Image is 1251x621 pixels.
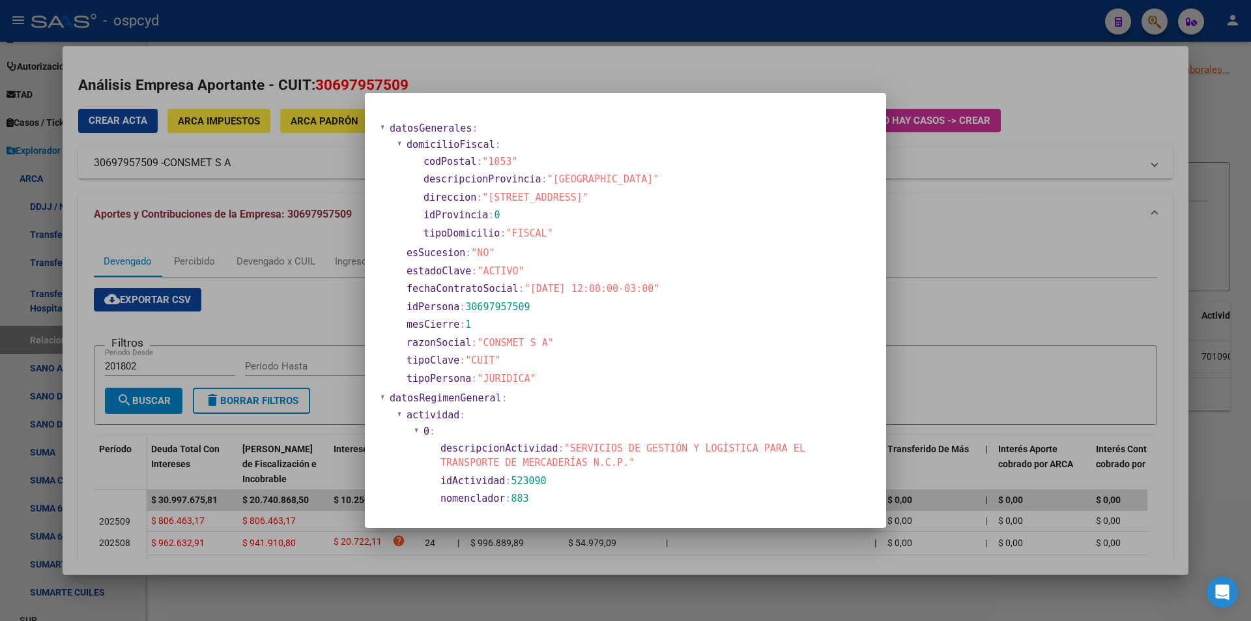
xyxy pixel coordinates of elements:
[471,247,495,259] span: "NO"
[476,156,482,167] span: :
[505,475,511,487] span: :
[407,409,459,421] span: actividad
[440,442,558,454] span: descripcionActividad
[440,475,505,487] span: idActividad
[495,139,500,151] span: :
[424,156,476,167] span: codPostal
[424,426,429,437] span: 0
[519,283,525,295] span: :
[407,265,471,277] span: estadoClave
[471,373,477,384] span: :
[424,192,476,203] span: direccion
[465,319,471,330] span: 1
[424,173,541,185] span: descripcionProvincia
[477,337,553,349] span: "CONSMET S A"
[1207,577,1238,608] div: Open Intercom Messenger
[470,511,476,523] span: :
[407,139,495,151] span: domicilioFiscal
[511,493,528,504] span: 883
[459,354,465,366] span: :
[407,354,459,366] span: tipoClave
[477,373,536,384] span: "JURIDICA"
[558,442,564,454] span: :
[547,173,659,185] span: "[GEOGRAPHIC_DATA]"
[511,475,546,487] span: 523090
[488,209,494,221] span: :
[459,319,465,330] span: :
[482,192,588,203] span: "[STREET_ADDRESS]"
[500,227,506,239] span: :
[482,156,517,167] span: "1053"
[471,265,477,277] span: :
[476,192,482,203] span: :
[459,409,465,421] span: :
[502,392,508,404] span: :
[440,511,470,523] span: orden
[494,209,500,221] span: 0
[465,354,500,366] span: "CUIT"
[477,265,524,277] span: "ACTIVO"
[525,283,660,295] span: "[DATE] 12:00:00-03:00"
[459,301,465,313] span: :
[541,173,547,185] span: :
[476,511,482,523] span: 2
[429,426,435,437] span: :
[407,301,459,313] span: idPersona
[407,337,471,349] span: razonSocial
[465,247,471,259] span: :
[424,227,500,239] span: tipoDomicilio
[472,123,478,134] span: :
[407,247,465,259] span: esSucesion
[506,227,553,239] span: "FISCAL"
[407,373,471,384] span: tipoPersona
[424,209,488,221] span: idProvincia
[407,283,519,295] span: fechaContratoSocial
[471,337,477,349] span: :
[505,493,511,504] span: :
[440,442,805,469] span: "SERVICIOS DE GESTIÓN Y LOGÍSTICA PARA EL TRANSPORTE DE MERCADERÍAS N.C.P."
[465,301,530,313] span: 30697957509
[390,392,502,404] span: datosRegimenGeneral
[390,123,472,134] span: datosGenerales
[407,319,459,330] span: mesCierre
[440,493,505,504] span: nomenclador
